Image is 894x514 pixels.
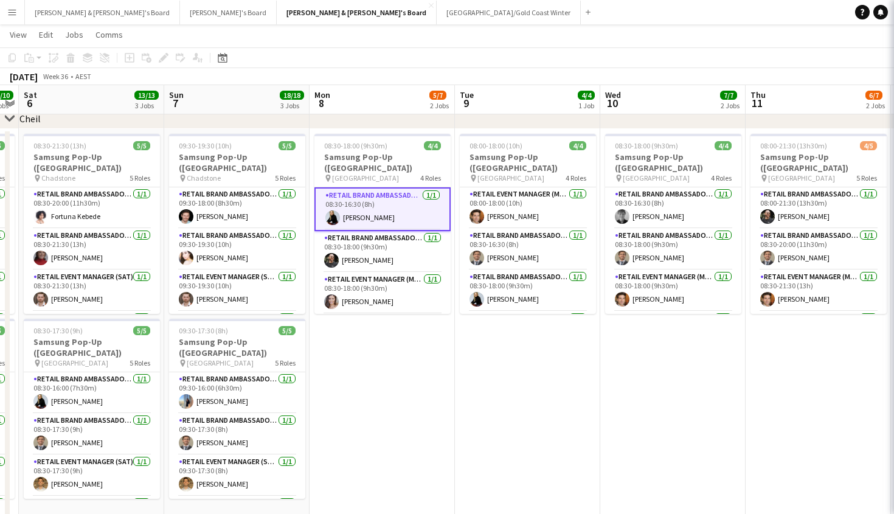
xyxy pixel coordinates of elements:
h3: Samsung Pop-Up ([GEOGRAPHIC_DATA]) [314,151,451,173]
app-card-role: RETAIL Brand Ambassador ([DATE])1/108:30-21:30 (13h)[PERSON_NAME] [24,229,160,270]
div: 3 Jobs [135,101,158,110]
span: 6/7 [865,91,882,100]
span: 5/5 [133,326,150,335]
app-job-card: 08:00-18:00 (10h)4/4Samsung Pop-Up ([GEOGRAPHIC_DATA]) [GEOGRAPHIC_DATA]4 RolesRETAIL Event Manag... [460,134,596,314]
span: [GEOGRAPHIC_DATA] [41,358,108,367]
h3: Samsung Pop-Up ([GEOGRAPHIC_DATA]) [605,151,741,173]
span: Week 36 [40,72,71,81]
app-card-role: RETAIL Brand Ambassador (Mon - Fri)1/108:30-18:00 (9h30m)[PERSON_NAME] [314,231,451,273]
span: 11 [749,96,766,110]
span: [GEOGRAPHIC_DATA] [187,358,254,367]
app-card-role: RETAIL Brand Ambassador ([DATE])1/109:30-17:30 (8h)[PERSON_NAME] [169,414,305,455]
span: 7 [167,96,184,110]
span: [GEOGRAPHIC_DATA] [332,173,399,182]
app-card-role: RETAIL Brand Ambassador (Mon - Fri)1/108:30-16:30 (8h)[PERSON_NAME] [605,187,741,229]
span: 5 Roles [130,173,150,182]
span: Edit [39,29,53,40]
div: [DATE] [10,71,38,83]
h3: Samsung Pop-Up ([GEOGRAPHIC_DATA]) [750,151,887,173]
app-card-role: RETAIL Event Manager (Mon - Fri)1/108:30-18:00 (9h30m)[PERSON_NAME] [314,273,451,314]
span: Thu [750,89,766,100]
span: 4/5 [860,141,877,150]
span: View [10,29,27,40]
app-card-role: RETAIL Brand Ambassador (Mon - Fri)1/1 [605,311,741,353]
span: 09:30-19:30 (10h) [179,141,232,150]
app-card-role: RETAIL Event Manager (Sat)1/108:30-21:30 (13h)[PERSON_NAME] [24,270,160,311]
app-job-card: 08:30-17:30 (9h)5/5Samsung Pop-Up ([GEOGRAPHIC_DATA]) [GEOGRAPHIC_DATA]5 RolesRETAIL Brand Ambass... [24,319,160,499]
h3: Samsung Pop-Up ([GEOGRAPHIC_DATA]) [24,336,160,358]
div: Cheil [19,113,41,125]
app-job-card: 08:30-18:00 (9h30m)4/4Samsung Pop-Up ([GEOGRAPHIC_DATA]) [GEOGRAPHIC_DATA]4 RolesRETAIL Brand Amb... [605,134,741,314]
div: 2 Jobs [721,101,740,110]
span: [GEOGRAPHIC_DATA] [623,173,690,182]
div: 3 Jobs [280,101,303,110]
span: 4/4 [569,141,586,150]
span: 5 Roles [275,173,296,182]
span: 08:00-18:00 (10h) [470,141,522,150]
span: 7/7 [720,91,737,100]
span: 9 [458,96,474,110]
button: [PERSON_NAME] & [PERSON_NAME]'s Board [277,1,437,24]
a: Edit [34,27,58,43]
span: 5 Roles [275,358,296,367]
h3: Samsung Pop-Up ([GEOGRAPHIC_DATA]) [169,336,305,358]
h3: Samsung Pop-Up ([GEOGRAPHIC_DATA]) [169,151,305,173]
app-card-role: RETAIL Brand Ambassador ([DATE])1/109:30-16:00 (6h30m)[PERSON_NAME] [169,372,305,414]
app-card-role: RETAIL Brand Ambassador ([DATE])1/108:30-20:00 (11h30m)Fortuna Kebede [24,187,160,229]
button: [GEOGRAPHIC_DATA]/Gold Coast Winter [437,1,581,24]
span: 5 Roles [130,358,150,367]
div: AEST [75,72,91,81]
span: [GEOGRAPHIC_DATA] [477,173,544,182]
span: 08:00-21:30 (13h30m) [760,141,827,150]
span: 5/5 [279,326,296,335]
app-job-card: 09:30-19:30 (10h)5/5Samsung Pop-Up ([GEOGRAPHIC_DATA]) Chadstone5 RolesRETAIL Brand Ambassador ([... [169,134,305,314]
span: 4/4 [578,91,595,100]
span: 5/5 [133,141,150,150]
span: 08:30-18:00 (9h30m) [324,141,387,150]
app-card-role: RETAIL Brand Ambassador ([DATE])1/109:30-18:00 (8h30m)[PERSON_NAME] [169,187,305,229]
app-card-role: RETAIL Event Manager (Sun)1/109:30-19:30 (10h)[PERSON_NAME] [169,270,305,311]
app-card-role: RETAIL Event Manager (Sun)1/109:30-17:30 (8h)[PERSON_NAME] [169,455,305,496]
span: 5/5 [279,141,296,150]
app-card-role: RETAIL Brand Ambassador (Mon - Fri)1/108:30-20:00 (11h30m)[PERSON_NAME] [750,229,887,270]
app-card-role: RETAIL Brand Ambassador ([DATE])1/1 [169,311,305,353]
app-card-role: RETAIL Brand Ambassador ([DATE])1/108:30-16:00 (7h30m)[PERSON_NAME] [24,372,160,414]
app-card-role: RETAIL Brand Ambassador (Mon - Fri)1/1 [750,311,887,353]
span: 4 Roles [566,173,586,182]
app-card-role: RETAIL Brand Ambassador (Mon - Fri)1/1 [460,311,596,353]
span: 08:30-21:30 (13h) [33,141,86,150]
app-card-role: RETAIL Event Manager (Mon - Fri)1/108:30-21:30 (13h)[PERSON_NAME] [750,270,887,311]
a: Comms [91,27,128,43]
span: 5/7 [429,91,446,100]
div: 1 Job [578,101,594,110]
span: Wed [605,89,621,100]
span: Comms [95,29,123,40]
h3: Samsung Pop-Up ([GEOGRAPHIC_DATA]) [24,151,160,173]
span: 8 [313,96,330,110]
span: Mon [314,89,330,100]
span: 10 [603,96,621,110]
span: Sun [169,89,184,100]
a: Jobs [60,27,88,43]
a: View [5,27,32,43]
button: [PERSON_NAME] & [PERSON_NAME]'s Board [25,1,180,24]
span: [GEOGRAPHIC_DATA] [768,173,835,182]
span: 18/18 [280,91,304,100]
app-card-role: RETAIL Event Manager (Sat)1/108:30-17:30 (9h)[PERSON_NAME] [24,455,160,496]
app-card-role: RETAIL Event Manager (Mon - Fri)1/108:00-18:00 (10h)[PERSON_NAME] [460,187,596,229]
span: 09:30-17:30 (8h) [179,326,228,335]
app-card-role: RETAIL Brand Ambassador ([DATE])1/109:30-19:30 (10h)[PERSON_NAME] [169,229,305,270]
span: 5 Roles [856,173,877,182]
app-card-role: RETAIL Brand Ambassador (Mon - Fri)1/108:30-16:30 (8h)[PERSON_NAME] [314,187,451,231]
app-job-card: 08:30-21:30 (13h)5/5Samsung Pop-Up ([GEOGRAPHIC_DATA]) Chadstone5 RolesRETAIL Brand Ambassador ([... [24,134,160,314]
div: 2 Jobs [866,101,885,110]
app-job-card: 08:00-21:30 (13h30m)4/5Samsung Pop-Up ([GEOGRAPHIC_DATA]) [GEOGRAPHIC_DATA]5 RolesRETAIL Brand Am... [750,134,887,314]
app-job-card: 09:30-17:30 (8h)5/5Samsung Pop-Up ([GEOGRAPHIC_DATA]) [GEOGRAPHIC_DATA]5 RolesRETAIL Brand Ambass... [169,319,305,499]
app-card-role: RETAIL Brand Ambassador ([DATE])1/108:30-17:30 (9h)[PERSON_NAME] [24,414,160,455]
